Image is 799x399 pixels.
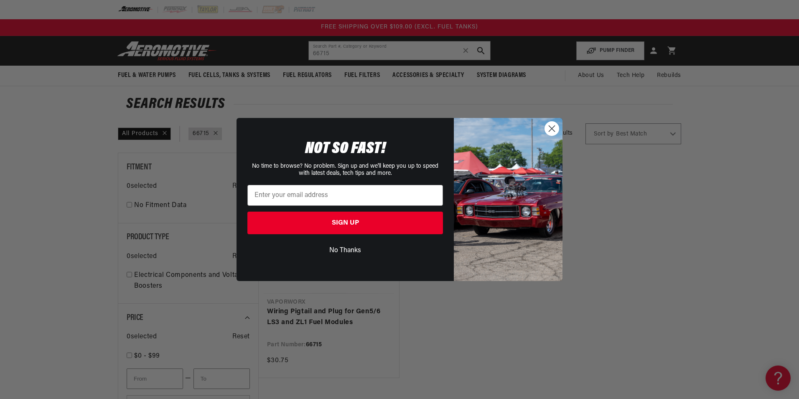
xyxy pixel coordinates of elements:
[252,163,438,176] span: No time to browse? No problem. Sign up and we'll keep you up to speed with latest deals, tech tip...
[247,212,443,234] button: SIGN UP
[247,243,443,258] button: No Thanks
[247,185,443,206] input: Enter your email address
[454,118,562,281] img: 85cdd541-2605-488b-b08c-a5ee7b438a35.jpeg
[305,141,386,157] span: NOT SO FAST!
[545,121,559,136] button: Close dialog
